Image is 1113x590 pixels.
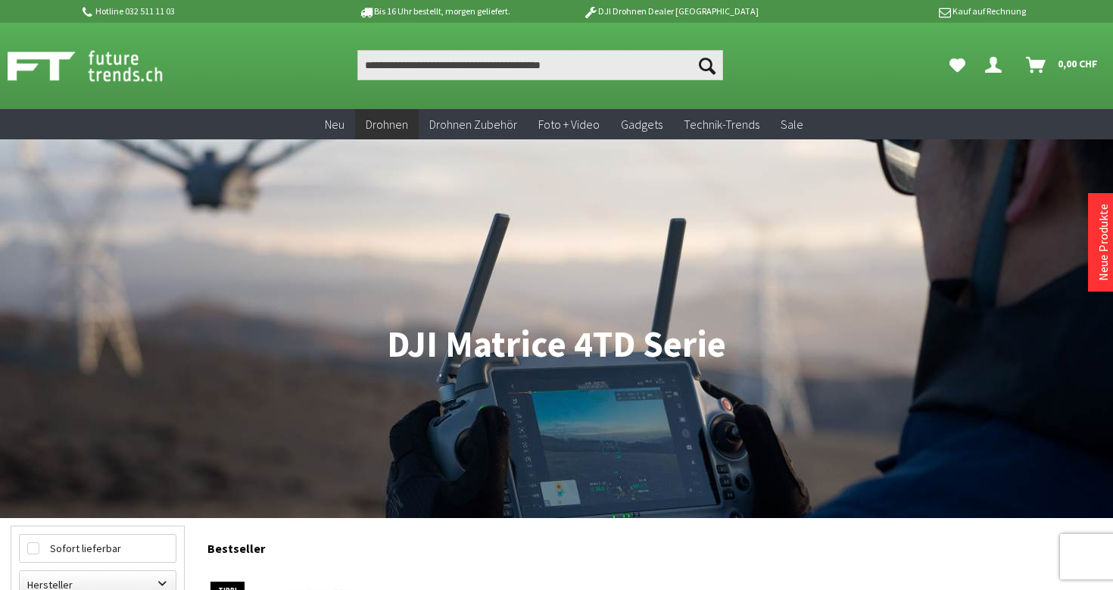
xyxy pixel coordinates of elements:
div: Bestseller [207,526,1102,563]
a: Neu [314,109,355,140]
a: Warenkorb [1020,50,1105,80]
span: Drohnen Zubehör [429,117,517,132]
a: Gadgets [610,109,673,140]
a: Drohnen [355,109,419,140]
h1: DJI Matrice 4TD Serie [11,326,1102,364]
input: Produkt, Marke, Kategorie, EAN, Artikelnummer… [357,50,724,80]
span: Neu [325,117,344,132]
a: Drohnen Zubehör [419,109,528,140]
img: Shop Futuretrends - zur Startseite wechseln [8,47,196,85]
span: Foto + Video [538,117,600,132]
a: Sale [770,109,814,140]
span: Drohnen [366,117,408,132]
a: Dein Konto [979,50,1014,80]
a: Technik-Trends [673,109,770,140]
p: Kauf auf Rechnung [789,2,1025,20]
span: Technik-Trends [684,117,759,132]
a: Meine Favoriten [942,50,973,80]
button: Suchen [691,50,723,80]
label: Sofort lieferbar [20,535,176,562]
p: Hotline 032 511 11 03 [79,2,316,20]
a: Neue Produkte [1096,204,1111,281]
p: DJI Drohnen Dealer [GEOGRAPHIC_DATA] [553,2,789,20]
a: Foto + Video [528,109,610,140]
p: Bis 16 Uhr bestellt, morgen geliefert. [316,2,552,20]
span: Sale [781,117,803,132]
span: 0,00 CHF [1058,52,1098,76]
span: Gadgets [621,117,662,132]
